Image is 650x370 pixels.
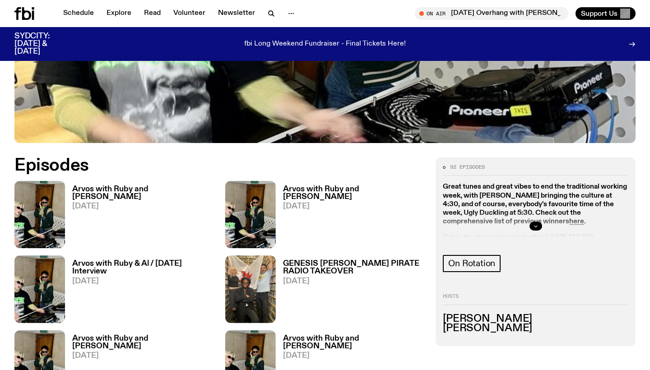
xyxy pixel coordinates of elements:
h3: [PERSON_NAME] [443,314,628,324]
a: Read [139,7,166,20]
h2: Hosts [443,294,628,305]
h3: GENESIS [PERSON_NAME] PIRATE RADIO TAKEOVER [283,260,425,275]
a: Arvos with Ruby & Al / [DATE] Interview[DATE] [65,260,214,323]
h3: Arvos with Ruby & Al / [DATE] Interview [72,260,214,275]
img: Ruby wears a Collarbones t shirt and pretends to play the DJ decks, Al sings into a pringles can.... [14,181,65,248]
img: Ruby wears a Collarbones t shirt and pretends to play the DJ decks, Al sings into a pringles can.... [225,181,276,248]
h3: [PERSON_NAME] [443,324,628,333]
span: Support Us [581,9,617,18]
a: Arvos with Ruby and [PERSON_NAME][DATE] [65,185,214,248]
a: On Rotation [443,255,501,272]
span: 92 episodes [450,165,485,170]
h3: Arvos with Ruby and [PERSON_NAME] [72,185,214,201]
span: On Rotation [448,259,495,268]
h3: Arvos with Ruby and [PERSON_NAME] [283,335,425,350]
img: Ruby wears a Collarbones t shirt and pretends to play the DJ decks, Al sings into a pringles can.... [14,255,65,323]
a: Newsletter [213,7,260,20]
span: [DATE] [72,352,214,360]
span: [DATE] [283,203,425,210]
button: On Air[DATE] Overhang with [PERSON_NAME] [415,7,568,20]
strong: Great tunes and great vibes to end the traditional working week, with [PERSON_NAME] bringing the ... [443,183,627,225]
a: Arvos with Ruby and [PERSON_NAME][DATE] [276,185,425,248]
h3: SYDCITY: [DATE] & [DATE] [14,32,72,55]
a: Explore [101,7,137,20]
a: Schedule [58,7,99,20]
h3: Arvos with Ruby and [PERSON_NAME] [72,335,214,350]
button: Support Us [576,7,636,20]
a: GENESIS [PERSON_NAME] PIRATE RADIO TAKEOVER[DATE] [276,260,425,323]
span: [DATE] [283,277,425,285]
span: [DATE] [72,203,214,210]
h2: Episodes [14,157,425,174]
h3: Arvos with Ruby and [PERSON_NAME] [283,185,425,201]
span: [DATE] [283,352,425,360]
a: Volunteer [168,7,211,20]
p: fbi Long Weekend Fundraiser - Final Tickets Here! [244,40,406,48]
span: [DATE] [72,277,214,285]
